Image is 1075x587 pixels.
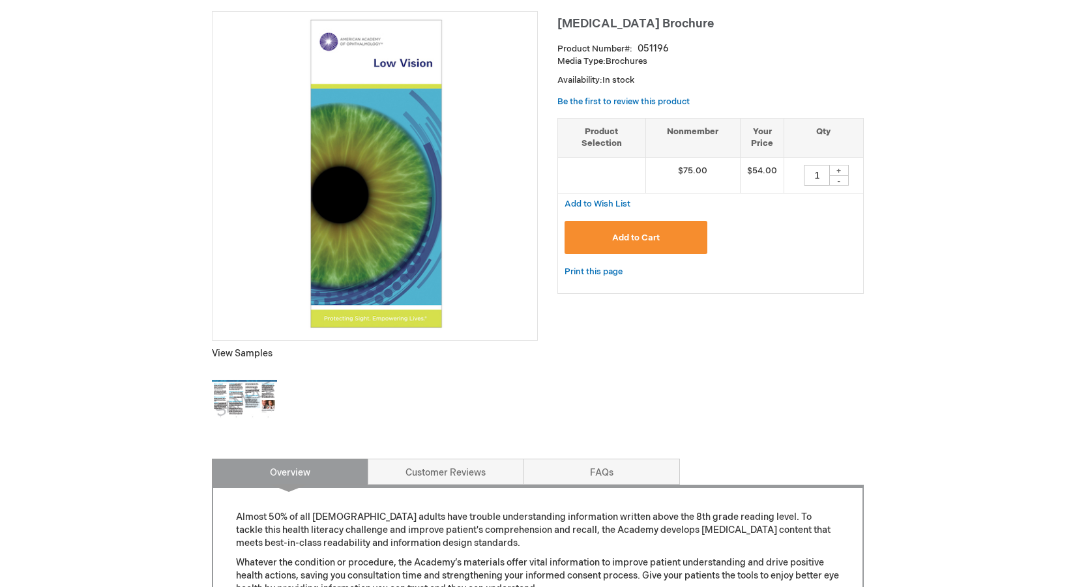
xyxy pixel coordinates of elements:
td: $54.00 [741,157,784,193]
p: View Samples [212,347,538,360]
span: In stock [602,75,634,85]
div: + [829,165,849,176]
input: Qty [804,165,830,186]
img: Click to view [212,367,277,432]
img: Low Vision Brochure [219,18,531,330]
a: Customer Reviews [368,459,524,485]
p: Almost 50% of all [DEMOGRAPHIC_DATA] adults have trouble understanding information written above ... [236,511,840,550]
span: Add to Wish List [565,199,630,209]
a: Add to Wish List [565,198,630,209]
span: Add to Cart [612,233,660,243]
strong: Media Type: [557,56,606,66]
th: Your Price [741,118,784,157]
p: Brochures [557,55,864,68]
span: [MEDICAL_DATA] Brochure [557,17,714,31]
a: Be the first to review this product [557,96,690,107]
a: FAQs [523,459,680,485]
a: Overview [212,459,368,485]
a: Print this page [565,264,623,280]
p: Availability: [557,74,864,87]
th: Product Selection [558,118,646,157]
button: Add to Cart [565,221,708,254]
td: $75.00 [645,157,741,193]
th: Qty [784,118,863,157]
div: 051196 [638,42,669,55]
th: Nonmember [645,118,741,157]
strong: Product Number [557,44,632,54]
div: - [829,175,849,186]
